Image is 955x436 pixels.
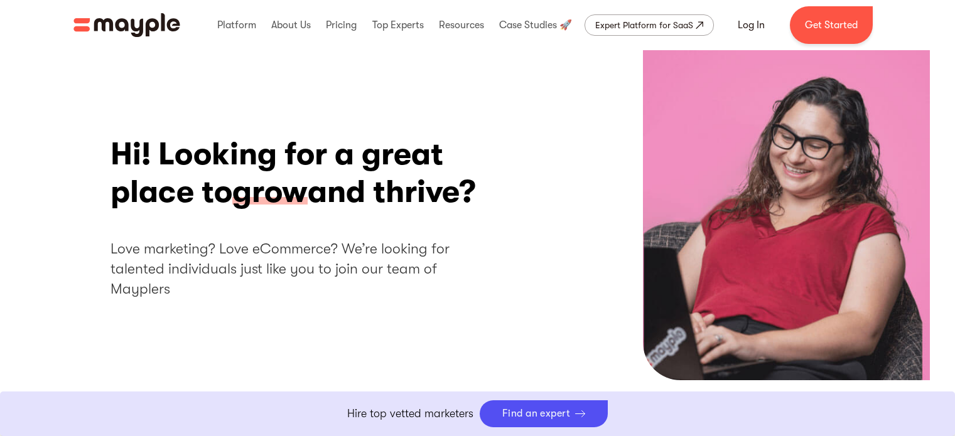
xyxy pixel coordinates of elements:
a: Get Started [790,6,873,44]
h1: Hi! Looking for a great place to and thrive? [111,136,494,211]
a: home [73,13,180,37]
div: About Us [268,5,314,45]
img: Hi! Looking for a great place to grow and thrive? [643,50,930,380]
a: Log In [723,10,780,40]
div: Expert Platform for SaaS [595,18,693,33]
h2: Love marketing? Love eCommerce? We’re looking for talented individuals just like you to join our ... [111,239,494,300]
img: Mayple logo [73,13,180,37]
p: Hire top vetted marketers [347,405,473,422]
div: Platform [214,5,259,45]
div: Find an expert [502,408,571,420]
div: Resources [436,5,487,45]
div: Pricing [323,5,360,45]
span: grow [232,173,308,212]
a: Expert Platform for SaaS [585,14,714,36]
div: Top Experts [369,5,427,45]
